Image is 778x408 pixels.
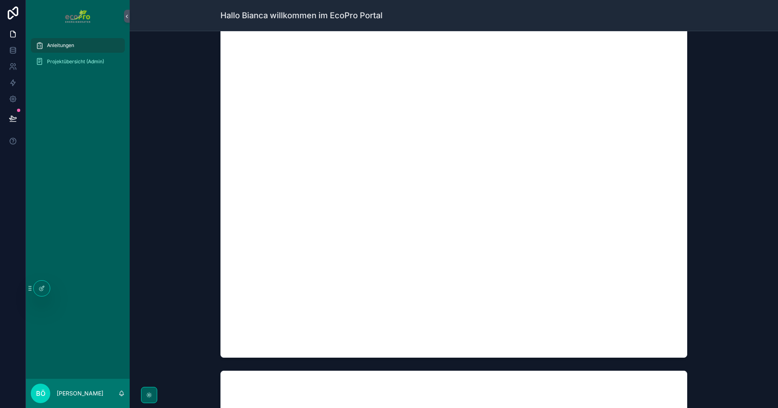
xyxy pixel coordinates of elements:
[31,54,125,69] a: Projektübersicht (Admin)
[220,10,383,21] h1: Hallo Bianca willkommen im EcoPro Portal
[65,10,90,23] img: App logo
[57,389,103,397] p: [PERSON_NAME]
[47,42,74,49] span: Anleitungen
[47,58,104,65] span: Projektübersicht (Admin)
[36,389,45,398] span: BÖ
[31,38,125,53] a: Anleitungen
[26,32,130,79] div: scrollable content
